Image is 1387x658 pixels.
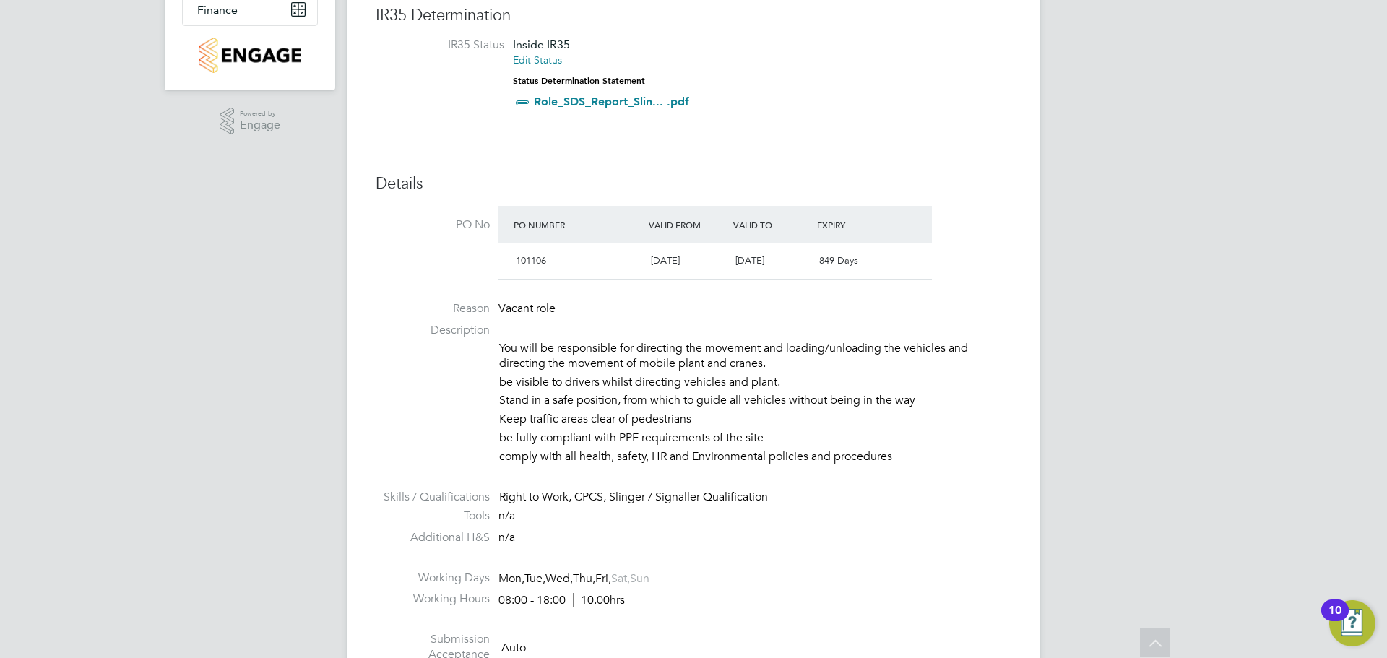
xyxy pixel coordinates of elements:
[376,592,490,607] label: Working Hours
[524,571,545,586] span: Tue,
[376,5,1011,26] h3: IR35 Determination
[197,3,238,17] span: Finance
[220,108,281,135] a: Powered byEngage
[516,254,546,267] span: 101106
[819,254,858,267] span: 849 Days
[1328,610,1341,629] div: 10
[498,593,625,608] div: 08:00 - 18:00
[499,412,1011,430] li: Keep traffic areas clear of pedestrians
[545,571,573,586] span: Wed,
[513,53,562,66] a: Edit Status
[376,301,490,316] label: Reason
[499,449,1011,468] li: comply with all health, safety, HR and Environmental policies and procedures
[645,212,730,238] div: Valid From
[240,119,280,131] span: Engage
[499,393,1011,412] li: Stand in a safe position, from which to guide all vehicles without being in the way
[376,530,490,545] label: Additional H&S
[1329,600,1375,646] button: Open Resource Center, 10 new notifications
[499,375,1011,394] li: be visible to drivers whilst directing vehicles and plant.
[376,571,490,586] label: Working Days
[376,217,490,233] label: PO No
[499,490,1011,505] div: Right to Work, CPCS, Slinger / Signaller Qualification
[390,38,504,53] label: IR35 Status
[240,108,280,120] span: Powered by
[498,301,556,316] span: Vacant role
[730,212,814,238] div: Valid To
[182,38,318,73] a: Go to home page
[513,76,645,86] strong: Status Determination Statement
[376,490,490,505] label: Skills / Qualifications
[534,95,689,108] a: Role_SDS_Report_Slin... .pdf
[199,38,301,73] img: countryside-properties-logo-retina.png
[595,571,611,586] span: Fri,
[376,173,1011,194] h3: Details
[513,38,570,51] span: Inside IR35
[510,212,645,238] div: PO Number
[499,341,1011,375] li: You will be responsible for directing the movement and loading/unloading the vehicles and directi...
[651,254,680,267] span: [DATE]
[501,641,526,655] span: Auto
[499,430,1011,449] li: be fully compliant with PPE requirements of the site
[498,530,515,545] span: n/a
[376,323,490,338] label: Description
[813,212,898,238] div: Expiry
[630,571,649,586] span: Sun
[498,508,515,523] span: n/a
[611,571,630,586] span: Sat,
[573,571,595,586] span: Thu,
[376,508,490,524] label: Tools
[498,571,524,586] span: Mon,
[573,593,625,607] span: 10.00hrs
[735,254,764,267] span: [DATE]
